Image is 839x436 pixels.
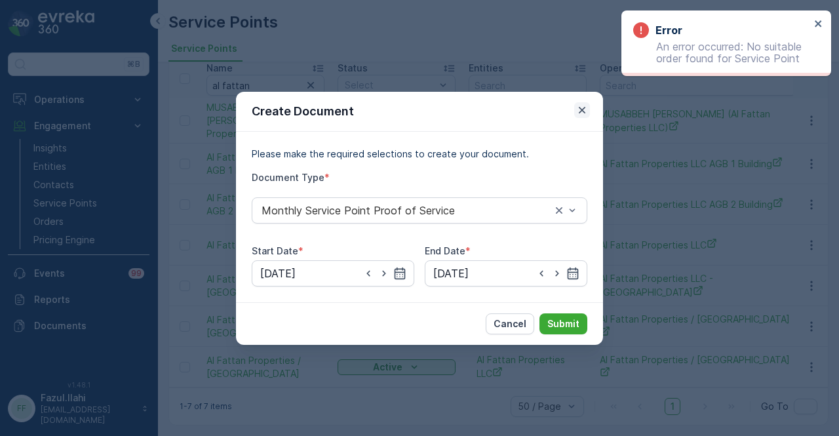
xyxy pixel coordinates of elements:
p: Create Document [252,102,354,121]
label: Start Date [252,245,298,256]
input: dd/mm/yyyy [252,260,414,287]
button: Submit [539,313,587,334]
input: dd/mm/yyyy [425,260,587,287]
p: Please make the required selections to create your document. [252,148,587,161]
label: End Date [425,245,465,256]
button: Cancel [486,313,534,334]
label: Document Type [252,172,324,183]
h3: Error [655,22,682,38]
p: Cancel [494,317,526,330]
p: Submit [547,317,579,330]
p: An error occurred: No suitable order found for Service Point [633,41,810,64]
button: close [814,18,823,31]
